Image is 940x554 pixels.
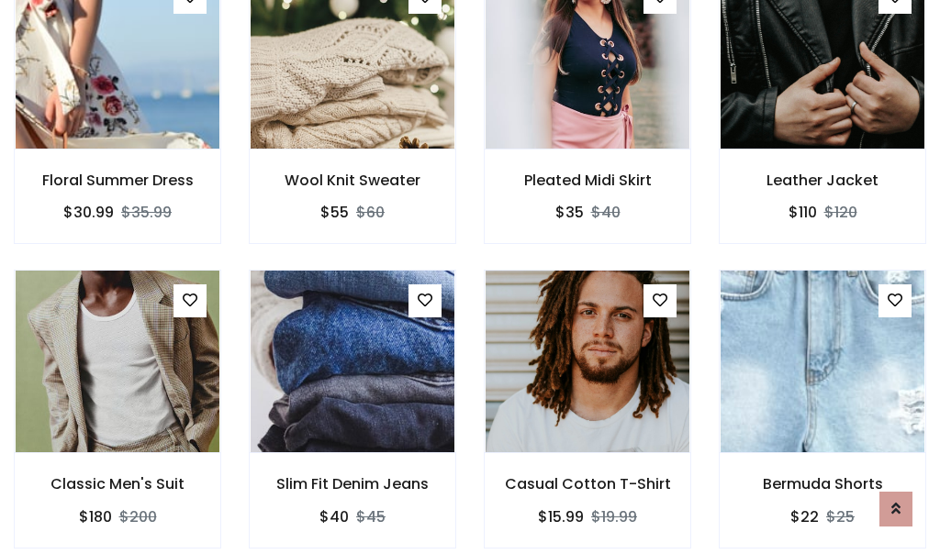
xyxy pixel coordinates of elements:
[824,202,857,223] del: $120
[63,204,114,221] h6: $30.99
[319,508,349,526] h6: $40
[121,202,172,223] del: $35.99
[720,172,925,189] h6: Leather Jacket
[485,172,690,189] h6: Pleated Midi Skirt
[555,204,584,221] h6: $35
[356,506,386,527] del: $45
[591,202,621,223] del: $40
[789,204,817,221] h6: $110
[15,172,220,189] h6: Floral Summer Dress
[79,508,112,526] h6: $180
[591,506,637,527] del: $19.99
[790,508,819,526] h6: $22
[119,506,157,527] del: $200
[485,475,690,493] h6: Casual Cotton T-Shirt
[356,202,385,223] del: $60
[15,475,220,493] h6: Classic Men's Suit
[538,508,584,526] h6: $15.99
[320,204,349,221] h6: $55
[250,172,455,189] h6: Wool Knit Sweater
[826,506,855,527] del: $25
[720,475,925,493] h6: Bermuda Shorts
[250,475,455,493] h6: Slim Fit Denim Jeans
